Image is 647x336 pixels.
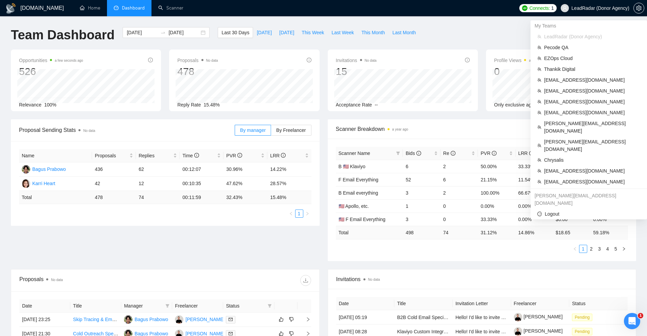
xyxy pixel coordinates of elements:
[80,5,100,11] a: homeHome
[172,299,223,313] th: Freelancer
[160,30,166,35] span: to
[158,5,183,11] a: searchScanner
[295,210,303,218] li: 1
[518,151,534,156] span: LRR
[514,314,563,319] a: [PERSON_NAME]
[19,275,165,286] div: Proposals
[124,302,163,310] span: Manager
[403,199,440,213] td: 1
[276,127,306,133] span: By Freelancer
[70,313,121,327] td: Skip Tracing & Email Marketing Campaign (HIPAA & CAN-SPAM Compliant)
[579,245,587,253] a: 1
[537,45,541,50] span: team
[32,180,55,187] div: Karri Heart
[229,332,233,336] span: mail
[453,297,511,310] th: Invitation Letter
[92,177,136,191] td: 42
[591,226,628,239] td: 59.18 %
[19,191,92,204] td: Total
[531,190,647,209] div: oleksandr.b+2@gigradar.io
[305,212,309,216] span: right
[537,35,541,39] span: team
[443,151,455,156] span: Re
[612,245,619,253] a: 5
[612,245,620,253] li: 5
[396,151,400,155] span: filter
[537,67,541,71] span: team
[537,56,541,60] span: team
[339,190,378,196] span: B Email everything
[441,226,478,239] td: 74
[403,226,440,239] td: 498
[441,199,478,213] td: 0
[494,65,545,78] div: 0
[336,125,628,133] span: Scanner Breakdown
[633,5,644,11] a: setting
[544,138,640,153] span: [PERSON_NAME][EMAIL_ADDRESS][DOMAIN_NAME]
[544,109,640,116] span: [EMAIL_ADDRESS][DOMAIN_NAME]
[218,27,253,38] button: Last 30 Days
[336,65,377,78] div: 15
[175,331,224,336] a: GH[PERSON_NAME]
[633,3,644,14] button: setting
[240,127,266,133] span: By manager
[206,59,218,62] span: No data
[336,102,372,107] span: Acceptance Rate
[478,160,515,173] td: 50.00%
[620,245,628,253] button: right
[194,153,199,158] span: info-circle
[544,44,640,51] span: Pecode QA
[175,315,183,324] img: GH
[544,65,640,73] span: Thankik Digital
[177,102,201,107] span: Reply Rate
[339,164,365,169] span: B 🇺🇸 Klaviyo
[516,226,553,239] td: 14.86 %
[365,59,377,62] span: No data
[544,120,640,135] span: [PERSON_NAME][EMAIL_ADDRESS][DOMAIN_NAME]
[303,210,311,218] li: Next Page
[19,126,235,134] span: Proposal Sending Stats
[114,5,119,10] span: dashboard
[537,212,542,216] span: logout
[544,178,640,185] span: [EMAIL_ADDRESS][DOMAIN_NAME]
[124,315,132,324] img: BP
[573,247,577,251] span: left
[139,152,172,159] span: Replies
[281,153,286,158] span: info-circle
[595,245,604,253] li: 3
[289,317,294,322] span: dislike
[572,314,595,320] a: Pending
[182,153,199,158] span: Time
[544,33,640,40] span: LeadRadar (Donor Agency)
[478,213,515,226] td: 33.33%
[160,30,166,35] span: swap-right
[124,331,168,336] a: BPBagus Prabowo
[394,310,453,324] td: B2B Cold Email Specialist & Appointer for High-Ticket Offers (With Bonus)
[92,149,136,162] th: Proposals
[537,89,541,93] span: team
[339,203,369,209] span: 🇺🇸 Apollo, etc.
[136,149,180,162] th: Replies
[572,314,592,321] span: Pending
[22,180,55,186] a: KHKarri Heart
[185,316,224,323] div: [PERSON_NAME]
[95,152,128,159] span: Proposals
[397,329,470,334] a: Klaviyo Custom Integration Testing
[588,245,595,253] a: 2
[571,245,579,253] li: Previous Page
[395,148,401,158] span: filter
[403,186,440,199] td: 3
[300,331,310,336] span: right
[32,165,66,173] div: Bagus Prabowo
[336,310,395,324] td: [DATE] 05:19
[622,247,626,251] span: right
[289,212,293,216] span: left
[19,149,92,162] th: Name
[302,29,324,36] span: This Week
[267,162,311,177] td: 14.22%
[514,328,563,334] a: [PERSON_NAME]
[136,177,180,191] td: 12
[516,213,553,226] td: 0.00%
